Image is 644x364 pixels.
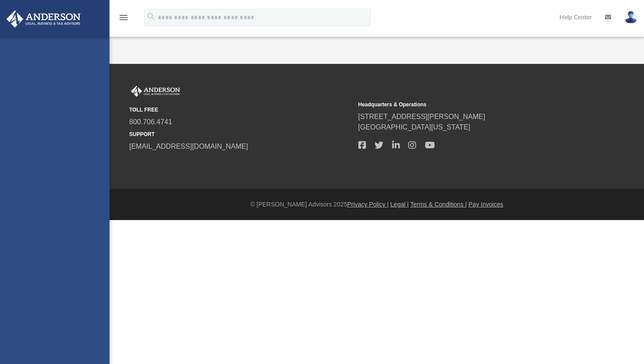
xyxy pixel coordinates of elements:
[129,106,352,114] small: TOLL FREE
[118,17,129,23] a: menu
[358,123,471,131] a: [GEOGRAPHIC_DATA][US_STATE]
[410,201,467,208] a: Terms & Conditions |
[468,201,503,208] a: Pay Invoices
[390,201,409,208] a: Legal |
[347,201,389,208] a: Privacy Policy |
[110,200,644,209] div: © [PERSON_NAME] Advisors 2025
[118,12,129,23] i: menu
[4,10,83,28] img: Anderson Advisors Platinum Portal
[129,86,182,97] img: Anderson Advisors Platinum Portal
[129,118,172,126] a: 800.706.4741
[624,11,637,24] img: User Pic
[358,101,581,108] small: Headquarters & Operations
[129,143,248,150] a: [EMAIL_ADDRESS][DOMAIN_NAME]
[129,130,352,138] small: SUPPORT
[146,12,156,21] i: search
[358,113,485,120] a: [STREET_ADDRESS][PERSON_NAME]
